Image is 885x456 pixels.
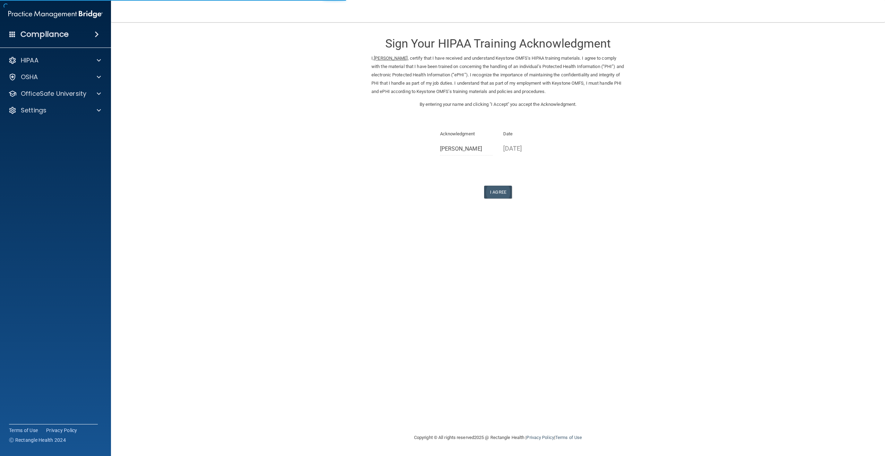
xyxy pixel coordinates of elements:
[371,427,625,449] div: Copyright © All rights reserved 2025 @ Rectangle Health | |
[371,37,625,50] h3: Sign Your HIPAA Training Acknowledgment
[8,73,101,81] a: OSHA
[9,427,38,434] a: Terms of Use
[440,130,493,138] p: Acknowledgment
[21,73,38,81] p: OSHA
[526,435,554,440] a: Privacy Policy
[555,435,582,440] a: Terms of Use
[374,56,407,61] ins: [PERSON_NAME]
[371,100,625,109] p: By entering your name and clicking "I Accept" you accept the Acknowledgment.
[503,130,556,138] p: Date
[8,56,101,65] a: HIPAA
[8,106,101,115] a: Settings
[371,54,625,96] p: I, , certify that I have received and understand Keystone OMFS's HIPAA training materials. I agre...
[8,90,101,98] a: OfficeSafe University
[8,7,103,21] img: PMB logo
[46,427,77,434] a: Privacy Policy
[21,90,86,98] p: OfficeSafe University
[503,143,556,154] p: [DATE]
[484,186,512,199] button: I Agree
[20,29,69,39] h4: Compliance
[21,106,46,115] p: Settings
[21,56,38,65] p: HIPAA
[9,437,66,444] span: Ⓒ Rectangle Health 2024
[440,143,493,155] input: Full Name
